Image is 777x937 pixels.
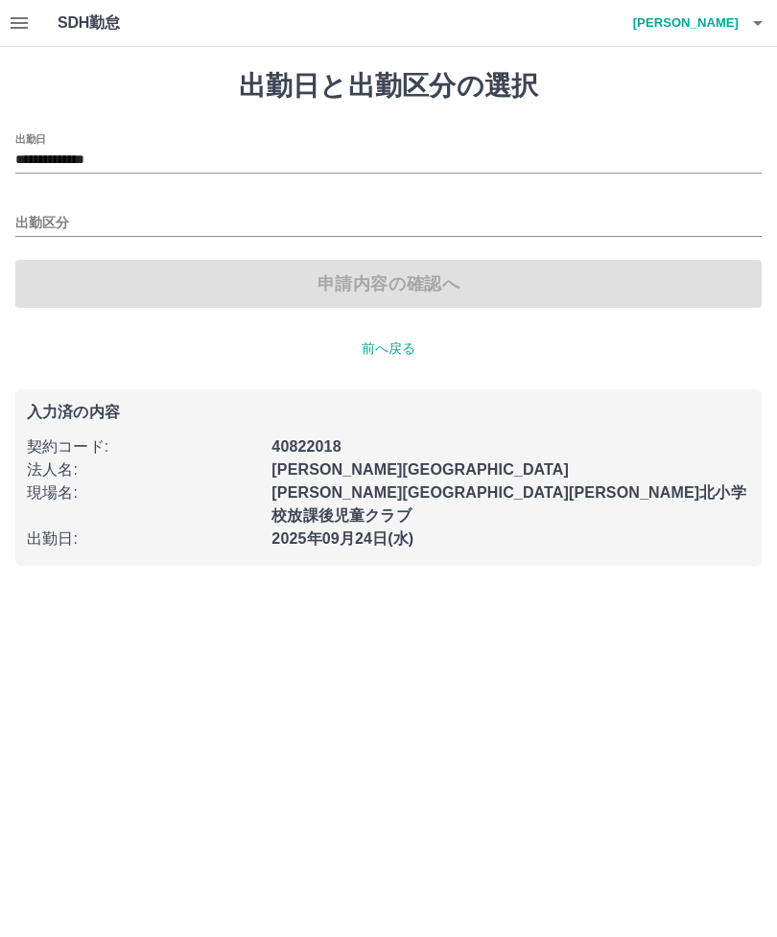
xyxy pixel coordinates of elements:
[27,481,260,504] p: 現場名 :
[15,339,762,359] p: 前へ戻る
[15,131,46,146] label: 出勤日
[27,435,260,458] p: 契約コード :
[271,461,569,478] b: [PERSON_NAME][GEOGRAPHIC_DATA]
[15,70,762,103] h1: 出勤日と出勤区分の選択
[271,530,413,547] b: 2025年09月24日(水)
[271,438,341,455] b: 40822018
[27,527,260,550] p: 出勤日 :
[27,405,750,420] p: 入力済の内容
[27,458,260,481] p: 法人名 :
[271,484,745,524] b: [PERSON_NAME][GEOGRAPHIC_DATA][PERSON_NAME]北小学校放課後児童クラブ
